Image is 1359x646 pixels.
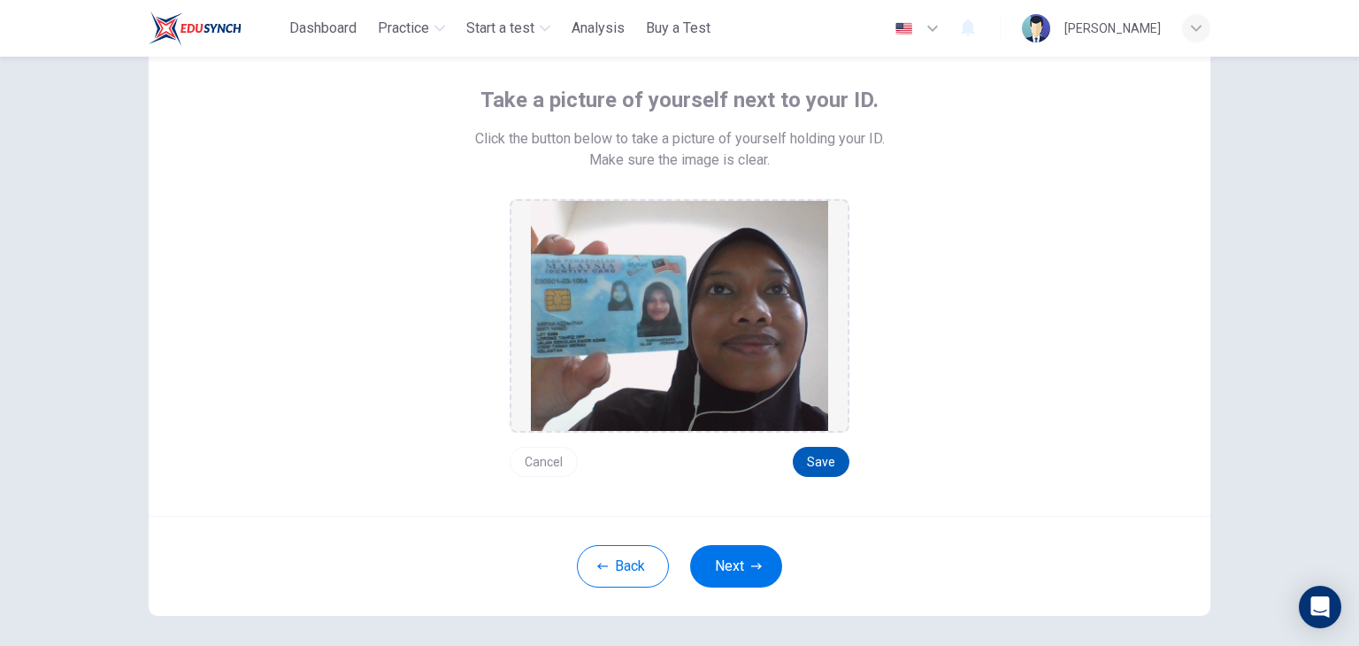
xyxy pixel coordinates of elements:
[577,545,669,588] button: Back
[289,18,357,39] span: Dashboard
[282,12,364,44] button: Dashboard
[466,18,534,39] span: Start a test
[459,12,557,44] button: Start a test
[564,12,632,44] button: Analysis
[510,447,578,477] button: Cancel
[1022,14,1050,42] img: Profile picture
[378,18,429,39] span: Practice
[690,545,782,588] button: Next
[480,86,879,114] span: Take a picture of yourself next to your ID.
[589,150,770,171] span: Make sure the image is clear.
[639,12,718,44] button: Buy a Test
[572,18,625,39] span: Analysis
[893,22,915,35] img: en
[149,11,282,46] a: ELTC logo
[1064,18,1161,39] div: [PERSON_NAME]
[149,11,242,46] img: ELTC logo
[793,447,849,477] button: Save
[371,12,452,44] button: Practice
[1299,586,1341,628] div: Open Intercom Messenger
[475,128,885,150] span: Click the button below to take a picture of yourself holding your ID.
[531,201,828,431] img: preview screemshot
[646,18,710,39] span: Buy a Test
